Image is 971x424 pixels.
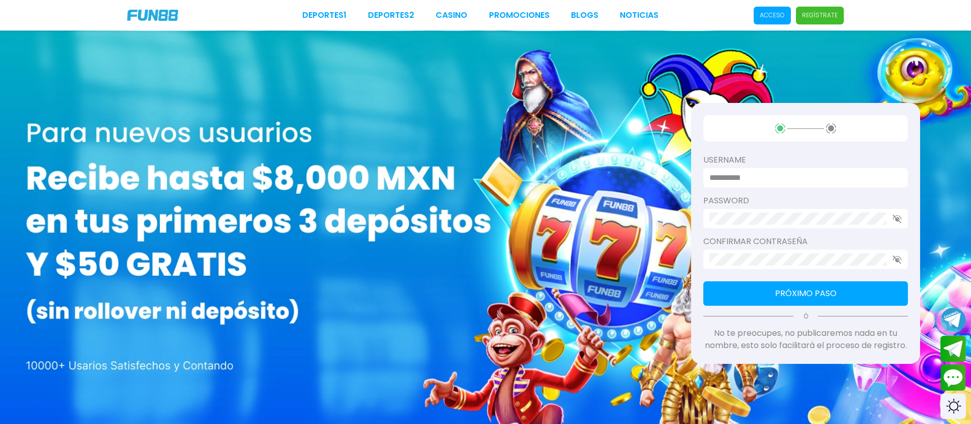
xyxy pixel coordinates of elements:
[802,11,838,20] p: Regístrate
[368,9,414,21] a: Deportes2
[703,154,908,166] label: username
[940,393,966,419] div: Switch theme
[703,195,908,207] label: password
[703,281,908,306] button: Próximo paso
[302,9,347,21] a: Deportes1
[940,336,966,362] button: Join telegram
[940,307,966,333] button: Join telegram channel
[760,11,785,20] p: Acceso
[703,327,908,352] p: No te preocupes, no publicaremos nada en tu nombre, esto solo facilitará el proceso de registro.
[127,10,178,21] img: Company Logo
[436,9,467,21] a: CASINO
[703,235,908,248] label: Confirmar contraseña
[571,9,598,21] a: BLOGS
[489,9,550,21] a: Promociones
[940,364,966,391] button: Contact customer service
[620,9,659,21] a: NOTICIAS
[703,312,908,321] p: Ó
